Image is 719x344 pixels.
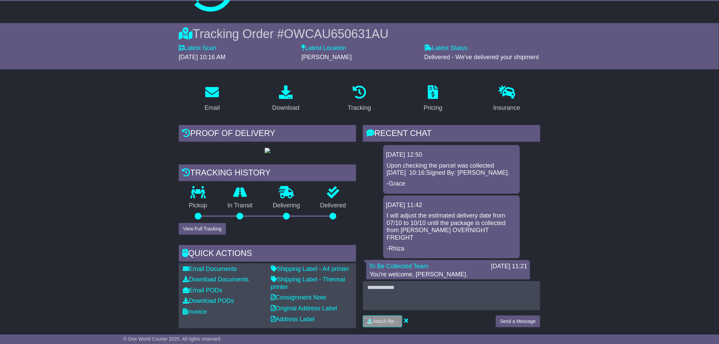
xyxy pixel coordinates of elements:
p: -Rhiza [387,245,516,253]
div: Quick Actions [179,245,356,263]
div: [DATE] 11:21 [491,263,527,270]
p: In Transit [217,202,263,209]
p: I will adjust the estimated delivery date from 07/10 to 10/10 until the package is collected from... [387,212,516,241]
p: Delivered [310,202,356,209]
a: To Be Collected Team [369,263,428,270]
img: GetPodImage [265,148,270,153]
div: Proof of Delivery [179,125,356,143]
div: [DATE] 12:50 [386,151,517,159]
a: Tracking [344,83,375,115]
p: Upon checking the parcel was collected [DATE] 10:16:Signed By: [PERSON_NAME]. [387,162,516,177]
div: RECENT CHAT [363,125,540,143]
span: OWCAU650631AU [284,27,389,41]
button: View Full Tracking [179,223,226,235]
a: Invoice [183,308,207,315]
label: Latest Scan [179,45,216,52]
a: Download [268,83,304,115]
a: Email [200,83,224,115]
div: Pricing [424,103,442,113]
p: Pickup [179,202,217,209]
a: Shipping Label - A4 printer [271,265,349,272]
div: Download [272,103,299,113]
div: Tracking Order # [179,27,540,41]
span: © One World Courier 2025. All rights reserved. [123,336,222,342]
a: Consignment Note [271,294,326,301]
a: Download Documents [183,276,249,283]
div: Tracking history [179,165,356,183]
a: Address Label [271,316,315,323]
p: You're welcome, [PERSON_NAME]. [370,271,527,278]
div: Tracking [348,103,371,113]
button: Send a Message [496,315,540,327]
div: Insurance [493,103,520,113]
a: Download PODs [183,297,234,304]
label: Latest Status [424,45,468,52]
a: Original Address Label [271,305,337,312]
span: [DATE] 10:16 AM [179,54,226,61]
a: Insurance [489,83,525,115]
a: Shipping Label - Thermal printer [271,276,345,290]
p: -Grace [387,180,516,188]
div: Email [205,103,220,113]
label: Latest Location [301,45,346,52]
a: Pricing [419,83,447,115]
a: Email PODs [183,287,222,294]
span: [PERSON_NAME] [301,54,352,61]
span: Delivered - We've delivered your shipment [424,54,539,61]
div: [DATE] 11:42 [386,202,517,209]
a: Email Documents [183,265,237,272]
p: Delivering [263,202,310,209]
